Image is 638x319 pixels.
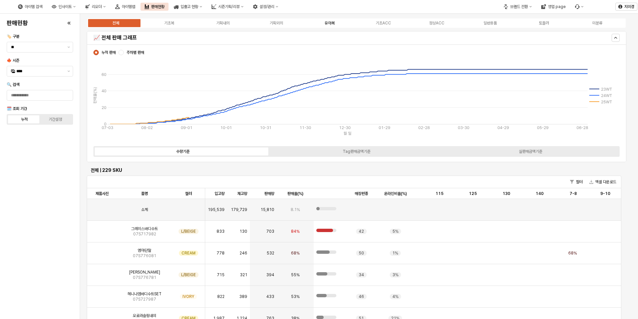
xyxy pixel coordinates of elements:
label: 정상ACC [410,20,463,26]
span: 입고량 [215,191,225,196]
label: 기초복 [142,20,196,26]
button: 제안 사항 표시 [65,66,73,76]
label: 유아복 [303,20,356,26]
span: 68% [568,250,577,256]
div: 미분류 [592,21,602,25]
span: 07S776781 [133,275,156,280]
label: 전체 [89,20,142,26]
div: 아이템맵 [122,4,135,9]
span: 50 [359,250,364,256]
button: 아이템맵 [111,3,139,11]
span: 🗓️ 조회 기간 [7,106,27,111]
span: 4% [392,294,398,299]
span: 130 [503,191,510,196]
label: 실판매금액기준 [443,148,617,154]
div: 일반용품 [484,21,497,25]
span: 🔍 검색 [7,82,19,87]
button: 아이템 검색 [14,3,46,11]
button: 제안 사항 표시 [65,42,73,52]
div: 정상ACC [429,21,444,25]
span: 53% [291,294,300,299]
label: Tag판매금액기준 [270,148,443,154]
main: App Frame [80,14,638,319]
span: 703 [266,229,274,234]
label: 기획내의 [196,20,250,26]
label: 누적 [9,116,40,122]
span: 321 [240,272,247,278]
span: 34 [359,272,364,278]
div: 기획외의 [270,21,283,25]
button: 시즌기획/리뷰 [208,3,248,11]
div: Tag판매금액기준 [343,149,370,154]
span: 누적 판매 [101,50,116,55]
span: 42 [359,229,364,234]
span: 07S776081 [133,253,156,258]
h5: 📈 전체 판매 그래프 [93,34,487,41]
span: 9-10 [600,191,610,196]
span: 46 [359,294,364,299]
span: 778 [217,250,225,256]
div: 입출고 현황 [170,3,206,11]
span: 그레이스바디수트 [131,226,158,231]
div: 판매현황 [151,4,165,9]
span: 246 [240,250,247,256]
button: Hide [612,34,620,42]
span: 715 [217,272,225,278]
span: 3% [392,272,398,278]
div: 누적 [21,117,28,122]
div: 시즌기획/리뷰 [218,4,240,9]
label: 기간설정 [40,116,71,122]
span: 오로라슬림내의 [133,313,156,318]
span: 엠마단말 [138,248,151,253]
div: 브랜드 전환 [510,4,528,9]
h4: 판매현황 [7,20,28,26]
div: 기간설정 [49,117,62,122]
span: 판매율(%) [287,191,303,196]
div: 기초ACC [376,21,391,25]
span: 주차별 판매 [126,50,144,55]
span: 07S717982 [133,231,156,237]
div: 인사이트 [58,4,72,9]
span: 판매량 [264,191,274,196]
span: 179,729 [231,207,247,212]
div: 기획내의 [216,21,230,25]
span: 제품사진 [95,191,109,196]
h6: 전체 | 229 SKU [91,167,617,173]
span: IVORY [183,294,194,299]
span: 5% [392,229,398,234]
span: 84% [291,229,300,234]
span: 195,539 [208,207,225,212]
span: 07S727987 [133,297,156,302]
span: 822 [217,294,225,299]
span: 품명 [141,191,148,196]
button: 브랜드 전환 [500,3,536,11]
span: 115 [435,191,443,196]
div: 기초복 [164,21,174,25]
div: 토들러 [539,21,549,25]
div: Menu item 6 [571,3,588,11]
span: 재고량 [237,191,247,196]
span: 온라인비율(%) [384,191,407,196]
button: 리오더 [81,3,110,11]
span: [PERSON_NAME] [129,270,160,275]
div: 영업 page [537,3,570,11]
button: 필터 [567,178,585,186]
button: 판매현황 [140,3,169,11]
div: 설정/관리 [249,3,282,11]
div: 실판매금액기준 [519,149,542,154]
div: 리오더 [92,4,102,9]
p: 지미경 [624,4,634,9]
span: 130 [240,229,247,234]
button: 지미경 [615,3,637,11]
span: 7-8 [570,191,577,196]
button: 인사이트 [48,3,80,11]
span: 소계 [141,207,148,212]
span: CREAM [182,250,196,256]
div: 영업 page [548,4,566,9]
span: 68% [291,250,300,256]
span: 매장편중 [355,191,368,196]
